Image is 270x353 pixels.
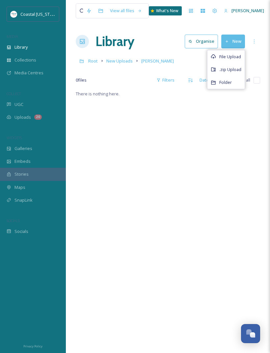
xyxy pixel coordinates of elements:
[196,74,229,87] div: Date Created
[107,4,145,17] a: View all files
[7,91,21,96] span: COLLECT
[219,66,241,73] span: .zip Upload
[221,4,267,17] a: [PERSON_NAME]
[221,35,245,48] button: New
[34,114,42,120] div: 20
[14,57,36,63] span: Collections
[106,58,133,64] span: New Uploads
[76,77,87,83] span: 0 file s
[14,114,31,120] span: Uploads
[14,44,28,50] span: Library
[14,145,32,152] span: Galleries
[153,74,178,87] div: Filters
[14,171,29,177] span: Stories
[14,158,31,164] span: Embeds
[231,8,264,13] span: [PERSON_NAME]
[149,6,182,15] a: What's New
[7,135,22,140] span: WIDGETS
[14,70,43,76] span: Media Centres
[219,79,232,86] span: Folder
[7,218,20,223] span: SOCIALS
[141,57,174,65] a: [PERSON_NAME]
[88,57,98,65] a: Root
[95,32,134,51] a: Library
[141,58,174,64] span: [PERSON_NAME]
[14,101,23,108] span: UGC
[76,91,120,97] span: There is nothing here.
[23,344,42,348] span: Privacy Policy
[88,58,98,64] span: Root
[11,11,17,17] img: download%20%281%29.jpeg
[14,197,33,203] span: SnapLink
[14,228,28,235] span: Socials
[241,324,260,343] button: Open Chat
[185,35,218,48] button: Organise
[7,34,18,39] span: MEDIA
[219,54,241,60] span: File Upload
[14,184,25,190] span: Maps
[106,57,133,65] a: New Uploads
[20,11,58,17] span: Coastal [US_STATE]
[23,342,42,350] a: Privacy Policy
